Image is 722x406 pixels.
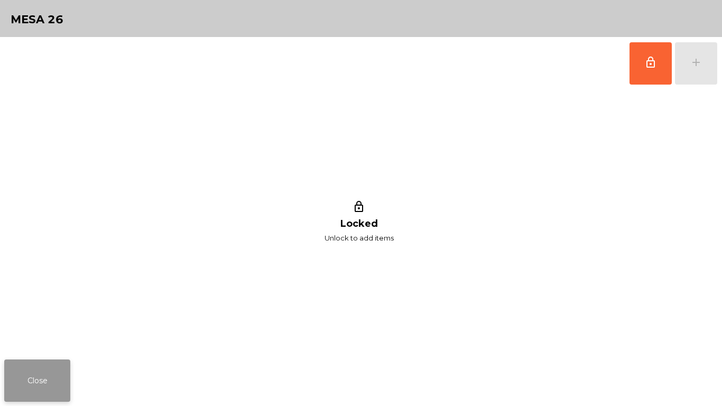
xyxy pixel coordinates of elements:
span: Unlock to add items [325,232,394,245]
button: lock_outline [630,42,672,85]
h4: Mesa 26 [11,12,63,27]
i: lock_outline [351,200,367,216]
span: lock_outline [644,56,657,69]
h1: Locked [340,218,378,229]
button: Close [4,359,70,402]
